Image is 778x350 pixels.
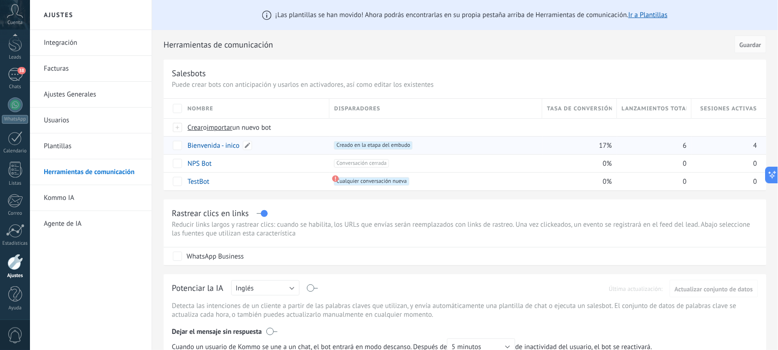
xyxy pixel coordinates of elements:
span: 0 [683,159,687,168]
div: Ajustes [2,273,29,279]
p: Puede crear bots con anticipación y usarlos en activadores, así como editar los existentes [172,80,758,89]
span: Crear [188,123,203,132]
button: Guardar [735,36,766,53]
div: WhatsApp Business [187,252,244,261]
a: Plantillas [44,133,142,159]
span: Guardar [740,42,761,48]
a: Usuarios [44,108,142,133]
span: 38 [18,67,25,74]
span: Nombre [188,104,213,113]
span: 0 [683,177,687,186]
div: Ayuda [2,305,29,311]
span: importar [207,123,233,132]
div: Listas [2,181,29,187]
h2: Herramientas de comunicación [164,36,731,54]
span: Cuenta [7,20,23,26]
div: 0% [542,173,613,190]
span: 0 [754,159,757,168]
div: 6 [617,137,687,154]
span: 0% [603,177,612,186]
span: Inglés [236,284,254,293]
div: Correo [2,211,29,217]
a: TestBot [188,177,209,186]
span: Creado en la etapa del embudo [334,141,413,150]
span: 0 [754,177,757,186]
p: Reducir links largos y rastrear clics: cuando se habilita, los URLs que envías serán reemplazados... [172,220,758,238]
a: NPS Bot [188,159,212,168]
div: 4 [692,137,757,154]
a: Agente de IA [44,211,142,237]
span: 4 [754,141,757,150]
li: Facturas [30,56,152,82]
span: Cualquier conversación nueva [334,177,409,186]
a: Integración [44,30,142,56]
span: 6 [683,141,687,150]
li: Ajustes Generales [30,82,152,108]
div: Potenciar la IA [172,283,224,297]
div: Rastrear clics en links [172,208,249,218]
div: Calendario [2,148,29,154]
a: Herramientas de comunicación [44,159,142,185]
span: o [203,123,207,132]
span: 0% [603,159,612,168]
span: 17% [599,141,612,150]
div: Leads [2,54,29,60]
span: Conversación cerrada [334,159,389,168]
li: Agente de IA [30,211,152,236]
div: 17% [542,137,613,154]
li: Usuarios [30,108,152,133]
a: Kommo IA [44,185,142,211]
p: Detecta las intenciones de un cliente a partir de las palabras claves que utilizan, y envía autom... [172,302,758,319]
a: Ajustes Generales [44,82,142,108]
a: Facturas [44,56,142,82]
span: Disparadores [334,104,380,113]
div: Dejar el mensaje sin respuesta [172,321,758,338]
span: Sesiones activas [701,104,757,113]
div: WhatsApp [2,115,28,124]
div: 0% [542,155,613,172]
div: 0 [617,155,687,172]
div: 0 [692,155,757,172]
button: Inglés [231,280,300,296]
li: Plantillas [30,133,152,159]
div: Estadísticas [2,241,29,247]
span: Tasa de conversión [547,104,612,113]
span: ¡Las plantillas se han movido! Ahora podrás encontrarlas en su propia pestaña arriba de Herramien... [275,11,667,19]
a: Bienvenida - inico [188,141,240,150]
div: 0 [692,173,757,190]
li: Herramientas de comunicación [30,159,152,185]
li: Integración [30,30,152,56]
span: Lanzamientos totales [622,104,687,113]
div: Chats [2,84,29,90]
div: 0 [617,173,687,190]
a: Ir a Plantillas [629,11,668,19]
li: Kommo IA [30,185,152,211]
span: Editar [243,141,252,150]
span: un nuevo bot [232,123,271,132]
div: Salesbots [172,68,206,78]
